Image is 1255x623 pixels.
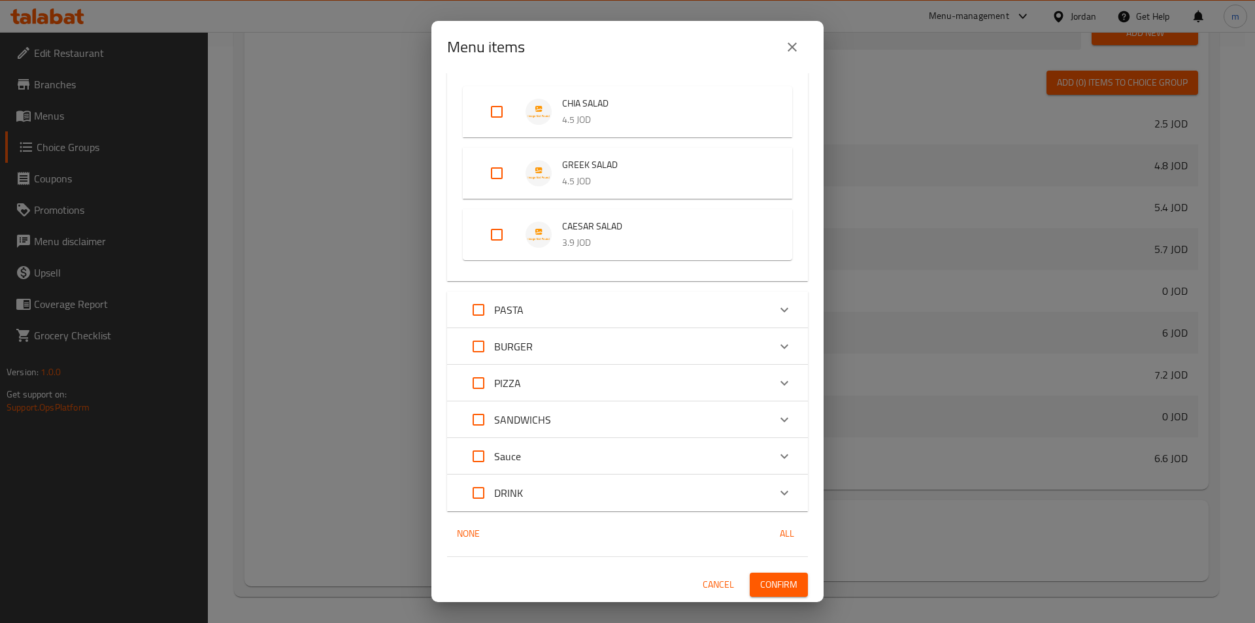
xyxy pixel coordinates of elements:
[447,522,489,546] button: None
[463,209,792,260] div: Expand
[562,112,766,128] p: 4.5 JOD
[494,339,533,354] p: BURGER
[703,577,734,593] span: Cancel
[463,86,792,137] div: Expand
[447,365,808,401] div: Expand
[562,235,766,251] p: 3.9 JOD
[766,522,808,546] button: All
[771,526,803,542] span: All
[494,375,521,391] p: PIZZA
[452,526,484,542] span: None
[463,148,792,199] div: Expand
[562,95,766,112] span: CHIA SALAD
[562,173,766,190] p: 4.5 JOD
[777,31,808,63] button: close
[750,573,808,597] button: Confirm
[494,485,523,501] p: DRINK
[760,577,797,593] span: Confirm
[447,475,808,511] div: Expand
[526,99,552,125] img: CHIA SALAD
[494,302,524,318] p: PASTA
[697,573,739,597] button: Cancel
[562,218,766,235] span: CAESAR SALAD
[526,222,552,248] img: CAESAR SALAD
[447,76,808,281] div: Expand
[447,401,808,438] div: Expand
[447,438,808,475] div: Expand
[562,157,766,173] span: GREEK SALAD
[447,292,808,328] div: Expand
[494,448,521,464] p: Sauce
[526,160,552,186] img: GREEK SALAD
[447,37,525,58] h2: Menu items
[494,412,551,428] p: SANDWICHS
[447,328,808,365] div: Expand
